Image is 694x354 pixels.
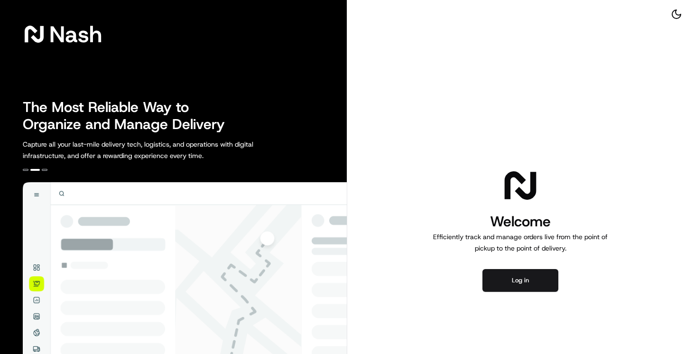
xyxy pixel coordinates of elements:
[429,231,611,254] p: Efficiently track and manage orders live from the point of pickup to the point of delivery.
[23,99,235,133] h2: The Most Reliable Way to Organize and Manage Delivery
[49,25,102,44] span: Nash
[23,139,296,161] p: Capture all your last-mile delivery tech, logistics, and operations with digital infrastructure, ...
[429,212,611,231] h1: Welcome
[482,269,558,292] button: Log in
